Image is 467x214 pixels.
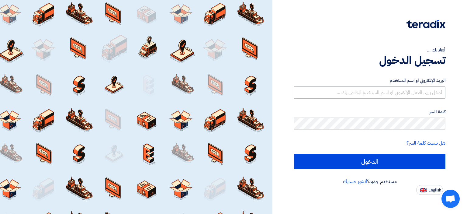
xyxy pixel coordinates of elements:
[406,20,445,28] img: Teradix logo
[294,108,445,115] label: كلمة السر
[294,178,445,185] div: مستخدم جديد؟
[420,188,427,192] img: en-US.png
[294,77,445,84] label: البريد الإلكتروني او اسم المستخدم
[294,86,445,99] input: أدخل بريد العمل الإلكتروني او اسم المستخدم الخاص بك ...
[406,139,445,147] a: هل نسيت كلمة السر؟
[294,46,445,54] div: أهلا بك ...
[416,185,443,195] button: English
[343,178,367,185] a: أنشئ حسابك
[441,190,460,208] a: Open chat
[294,154,445,169] input: الدخول
[428,188,441,192] span: English
[294,54,445,67] h1: تسجيل الدخول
